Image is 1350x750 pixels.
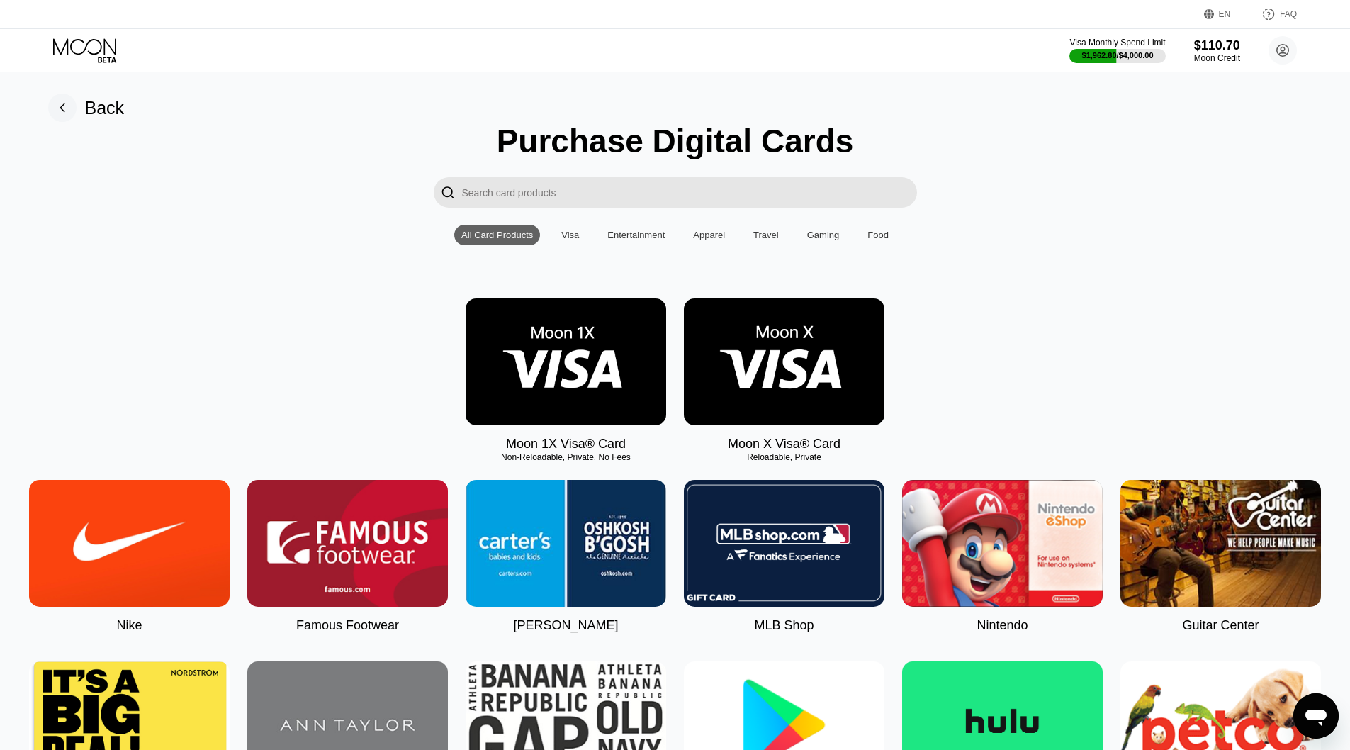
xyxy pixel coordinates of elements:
[753,230,779,240] div: Travel
[554,225,586,245] div: Visa
[506,437,626,452] div: Moon 1X Visa® Card
[1194,53,1240,63] div: Moon Credit
[1280,9,1297,19] div: FAQ
[1182,618,1259,633] div: Guitar Center
[497,122,854,160] div: Purchase Digital Cards
[977,618,1028,633] div: Nintendo
[746,225,786,245] div: Travel
[860,225,896,245] div: Food
[607,230,665,240] div: Entertainment
[434,177,462,208] div: 
[1219,9,1231,19] div: EN
[1204,7,1247,21] div: EN
[48,94,125,122] div: Back
[1247,7,1297,21] div: FAQ
[754,618,814,633] div: MLB Shop
[1069,38,1165,63] div: Visa Monthly Spend Limit$1,962.80/$4,000.00
[461,230,533,240] div: All Card Products
[296,618,399,633] div: Famous Footwear
[1293,693,1339,739] iframe: Button to launch messaging window, conversation in progress
[1194,38,1240,63] div: $110.70Moon Credit
[1194,38,1240,53] div: $110.70
[867,230,889,240] div: Food
[454,225,540,245] div: All Card Products
[693,230,725,240] div: Apparel
[466,452,666,462] div: Non-Reloadable, Private, No Fees
[807,230,840,240] div: Gaming
[462,177,917,208] input: Search card products
[116,618,142,633] div: Nike
[1069,38,1165,47] div: Visa Monthly Spend Limit
[800,225,847,245] div: Gaming
[513,618,618,633] div: [PERSON_NAME]
[686,225,732,245] div: Apparel
[561,230,579,240] div: Visa
[85,98,125,118] div: Back
[1082,51,1154,60] div: $1,962.80 / $4,000.00
[684,452,884,462] div: Reloadable, Private
[600,225,672,245] div: Entertainment
[441,184,455,201] div: 
[728,437,840,452] div: Moon X Visa® Card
